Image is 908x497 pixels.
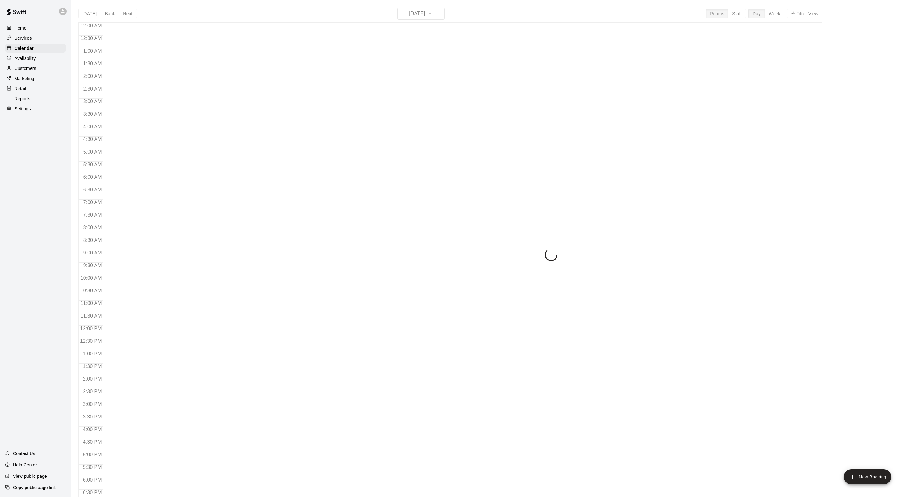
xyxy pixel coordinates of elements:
span: 7:00 AM [82,200,103,205]
a: Availability [5,54,66,63]
span: 4:30 PM [81,439,103,445]
p: Settings [15,106,31,112]
span: 8:30 AM [82,237,103,243]
p: View public page [13,473,47,479]
span: 1:00 AM [82,48,103,54]
span: 6:00 PM [81,477,103,482]
p: Availability [15,55,36,61]
p: Marketing [15,75,34,82]
span: 8:00 AM [82,225,103,230]
span: 1:30 PM [81,364,103,369]
span: 5:00 AM [82,149,103,155]
span: 4:30 AM [82,137,103,142]
span: 1:00 PM [81,351,103,356]
span: 10:30 AM [79,288,103,293]
span: 3:30 PM [81,414,103,419]
span: 12:30 AM [79,36,103,41]
p: Customers [15,65,36,72]
span: 3:00 AM [82,99,103,104]
span: 4:00 AM [82,124,103,129]
a: Customers [5,64,66,73]
p: Reports [15,96,30,102]
span: 9:00 AM [82,250,103,255]
a: Settings [5,104,66,114]
span: 12:30 PM [79,338,103,344]
span: 2:00 PM [81,376,103,382]
p: Copy public page link [13,484,56,491]
span: 2:30 PM [81,389,103,394]
span: 10:00 AM [79,275,103,281]
a: Home [5,23,66,33]
p: Retail [15,85,26,92]
span: 7:30 AM [82,212,103,218]
a: Reports [5,94,66,103]
span: 3:30 AM [82,111,103,117]
a: Retail [5,84,66,93]
p: Services [15,35,32,41]
span: 2:30 AM [82,86,103,91]
p: Help Center [13,462,37,468]
span: 12:00 PM [79,326,103,331]
a: Calendar [5,44,66,53]
span: 5:30 PM [81,465,103,470]
span: 5:30 AM [82,162,103,167]
p: Calendar [15,45,34,51]
p: Contact Us [13,450,35,457]
span: 12:00 AM [79,23,103,28]
span: 6:30 AM [82,187,103,192]
span: 11:00 AM [79,301,103,306]
span: 9:30 AM [82,263,103,268]
span: 11:30 AM [79,313,103,319]
span: 3:00 PM [81,401,103,407]
span: 4:00 PM [81,427,103,432]
span: 2:00 AM [82,73,103,79]
span: 1:30 AM [82,61,103,66]
a: Marketing [5,74,66,83]
p: Home [15,25,26,31]
span: 6:30 PM [81,490,103,495]
span: 6:00 AM [82,174,103,180]
a: Services [5,33,66,43]
span: 5:00 PM [81,452,103,457]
